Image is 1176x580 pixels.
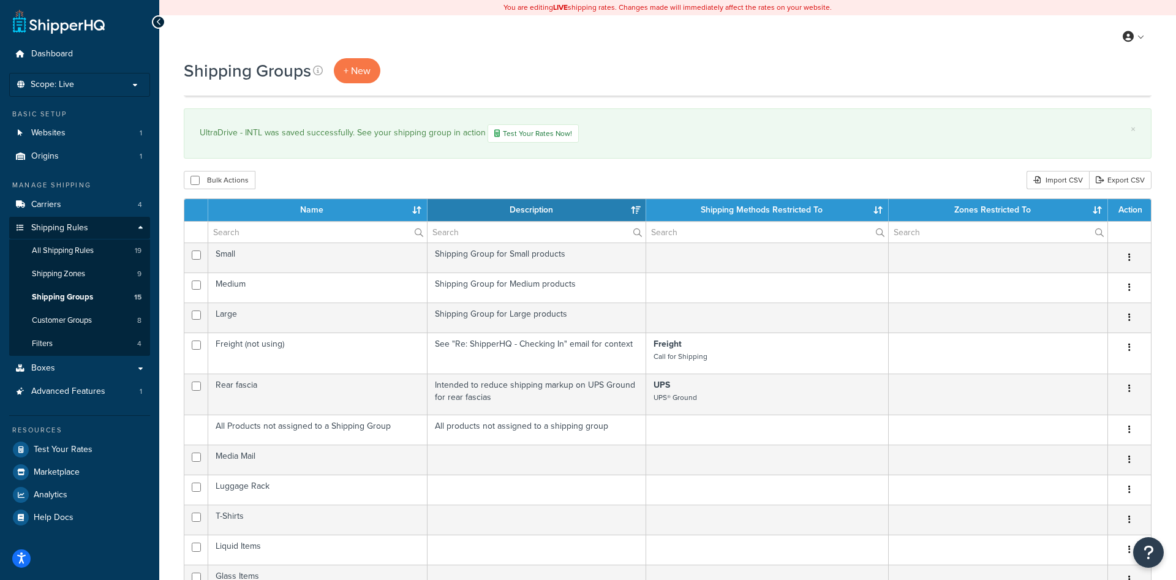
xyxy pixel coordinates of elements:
[654,337,682,350] strong: Freight
[9,333,150,355] li: Filters
[646,199,889,221] th: Shipping Methods Restricted To: activate to sort column ascending
[208,535,428,565] td: Liquid Items
[9,439,150,461] a: Test Your Rates
[646,222,888,243] input: Search
[9,286,150,309] a: Shipping Groups 15
[32,246,94,256] span: All Shipping Rules
[31,151,59,162] span: Origins
[428,303,647,333] td: Shipping Group for Large products
[9,263,150,285] a: Shipping Zones 9
[428,374,647,415] td: Intended to reduce shipping markup on UPS Ground for rear fascias
[32,292,93,303] span: Shipping Groups
[9,145,150,168] li: Origins
[34,490,67,500] span: Analytics
[208,374,428,415] td: Rear fascia
[9,286,150,309] li: Shipping Groups
[9,357,150,380] a: Boxes
[428,415,647,445] td: All products not assigned to a shipping group
[32,315,92,326] span: Customer Groups
[140,151,142,162] span: 1
[9,507,150,529] a: Help Docs
[428,199,647,221] th: Description: activate to sort column ascending
[13,9,105,34] a: ShipperHQ Home
[428,333,647,374] td: See "Re: ShipperHQ - Checking In" email for context
[208,475,428,505] td: Luggage Rack
[9,122,150,145] li: Websites
[9,380,150,403] li: Advanced Features
[654,351,707,362] small: Call for Shipping
[184,171,255,189] button: Bulk Actions
[9,425,150,435] div: Resources
[208,222,427,243] input: Search
[32,339,53,349] span: Filters
[140,128,142,138] span: 1
[334,58,380,83] a: + New
[34,445,92,455] span: Test Your Rates
[208,445,428,475] td: Media Mail
[9,380,150,403] a: Advanced Features 1
[428,222,646,243] input: Search
[31,223,88,233] span: Shipping Rules
[9,239,150,262] a: All Shipping Rules 19
[9,194,150,216] li: Carriers
[208,505,428,535] td: T-Shirts
[200,124,1136,143] div: UltraDrive - INTL was saved successfully. See your shipping group in action
[31,80,74,90] span: Scope: Live
[889,199,1108,221] th: Zones Restricted To: activate to sort column ascending
[9,217,150,239] a: Shipping Rules
[31,128,66,138] span: Websites
[9,145,150,168] a: Origins 1
[9,263,150,285] li: Shipping Zones
[208,333,428,374] td: Freight (not using)
[137,315,141,326] span: 8
[32,269,85,279] span: Shipping Zones
[137,269,141,279] span: 9
[654,379,670,391] strong: UPS
[1027,171,1089,189] div: Import CSV
[9,309,150,332] li: Customer Groups
[134,292,141,303] span: 15
[208,199,428,221] th: Name: activate to sort column ascending
[140,386,142,397] span: 1
[553,2,568,13] b: LIVE
[9,461,150,483] a: Marketplace
[9,43,150,66] a: Dashboard
[208,243,428,273] td: Small
[208,273,428,303] td: Medium
[654,392,697,403] small: UPS® Ground
[138,200,142,210] span: 4
[9,333,150,355] a: Filters 4
[9,109,150,119] div: Basic Setup
[135,246,141,256] span: 19
[344,64,371,78] span: + New
[31,49,73,59] span: Dashboard
[9,122,150,145] a: Websites 1
[889,222,1107,243] input: Search
[9,309,150,332] a: Customer Groups 8
[1131,124,1136,134] a: ×
[1133,537,1164,568] button: Open Resource Center
[428,273,647,303] td: Shipping Group for Medium products
[137,339,141,349] span: 4
[208,415,428,445] td: All Products not assigned to a Shipping Group
[9,239,150,262] li: All Shipping Rules
[184,59,311,83] h1: Shipping Groups
[34,513,73,523] span: Help Docs
[208,303,428,333] td: Large
[428,243,647,273] td: Shipping Group for Small products
[1089,171,1151,189] a: Export CSV
[1108,199,1151,221] th: Action
[9,484,150,506] a: Analytics
[31,386,105,397] span: Advanced Features
[488,124,579,143] a: Test Your Rates Now!
[9,180,150,190] div: Manage Shipping
[9,217,150,356] li: Shipping Rules
[31,363,55,374] span: Boxes
[34,467,80,478] span: Marketplace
